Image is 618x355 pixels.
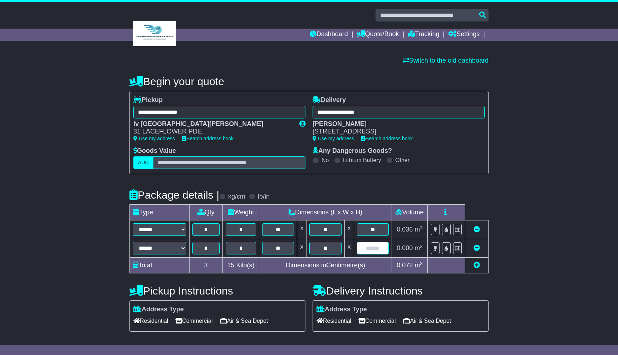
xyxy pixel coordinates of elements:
[313,96,346,104] label: Delivery
[258,193,270,201] label: lb/in
[317,306,367,313] label: Address Type
[358,315,396,326] span: Commercial
[474,244,480,252] a: Remove this item
[313,128,477,136] div: [STREET_ADDRESS]
[395,157,409,164] label: Other
[448,29,480,41] a: Settings
[403,315,451,326] span: Air & Sea Depot
[175,315,212,326] span: Commercial
[133,120,292,128] div: Iv [GEOGRAPHIC_DATA][PERSON_NAME]
[310,29,348,41] a: Dashboard
[228,193,245,201] label: kg/cm
[415,244,423,252] span: m
[227,262,234,269] span: 15
[420,244,423,249] sup: 3
[133,136,175,141] a: Use my address
[344,239,354,258] td: x
[222,258,259,273] td: Kilo(s)
[313,120,477,128] div: [PERSON_NAME]
[182,136,234,141] a: Search address book
[129,189,219,201] h4: Package details |
[397,226,413,233] span: 0.036
[190,205,223,220] td: Qty
[297,239,306,258] td: x
[133,306,184,313] label: Address Type
[130,205,190,220] td: Type
[313,136,354,141] a: Use my address
[220,315,268,326] span: Air & Sea Depot
[322,157,329,164] label: No
[344,220,354,239] td: x
[343,157,381,164] label: Lithium Battery
[392,205,427,220] td: Volume
[222,205,259,220] td: Weight
[474,226,480,233] a: Remove this item
[415,226,423,233] span: m
[133,128,292,136] div: 31 LACEFLOWER PDE.
[130,258,190,273] td: Total
[415,262,423,269] span: m
[317,315,351,326] span: Residential
[259,205,392,220] td: Dimensions (L x W x H)
[313,147,392,155] label: Any Dangerous Goods?
[259,258,392,273] td: Dimensions in Centimetre(s)
[408,29,439,41] a: Tracking
[313,285,489,297] h4: Delivery Instructions
[129,285,305,297] h4: Pickup Instructions
[474,262,480,269] a: Add new item
[357,29,399,41] a: Quote/Book
[361,136,413,141] a: Search address book
[129,76,489,87] h4: Begin your quote
[133,147,176,155] label: Goods Value
[397,244,413,252] span: 0.000
[133,96,163,104] label: Pickup
[190,258,223,273] td: 3
[403,57,489,64] a: Switch to the old dashboard
[133,156,153,169] label: AUD
[133,315,168,326] span: Residential
[420,225,423,230] sup: 3
[420,261,423,266] sup: 3
[397,262,413,269] span: 0.072
[297,220,306,239] td: x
